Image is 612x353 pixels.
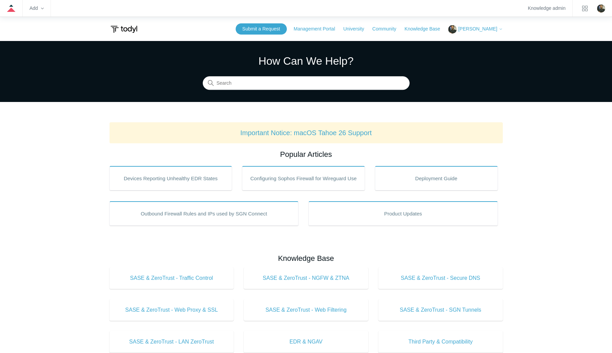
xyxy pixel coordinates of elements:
a: Configuring Sophos Firewall for Wireguard Use [242,166,365,190]
a: Submit a Request [236,23,287,35]
a: SASE & ZeroTrust - Traffic Control [110,267,234,289]
input: Search [203,77,410,90]
h1: How Can We Help? [203,53,410,69]
span: SASE & ZeroTrust - LAN ZeroTrust [120,338,224,346]
a: Outbound Firewall Rules and IPs used by SGN Connect [110,201,299,226]
span: Third Party & Compatibility [389,338,493,346]
a: Important Notice: macOS Tahoe 26 Support [240,129,372,137]
a: SASE & ZeroTrust - Web Proxy & SSL [110,299,234,321]
h2: Popular Articles [110,149,503,160]
a: SASE & ZeroTrust - Web Filtering [244,299,368,321]
a: Third Party & Compatibility [378,331,503,353]
a: SASE & ZeroTrust - SGN Tunnels [378,299,503,321]
a: EDR & NGAV [244,331,368,353]
span: SASE & ZeroTrust - NGFW & ZTNA [254,274,358,282]
a: Knowledge Base [404,25,447,33]
span: SASE & ZeroTrust - SGN Tunnels [389,306,493,314]
a: Management Portal [294,25,342,33]
button: [PERSON_NAME] [448,25,502,34]
h2: Knowledge Base [110,253,503,264]
a: Deployment Guide [375,166,498,190]
zd-hc-trigger: Add [29,6,44,10]
a: Devices Reporting Unhealthy EDR States [110,166,232,190]
a: SASE & ZeroTrust - Secure DNS [378,267,503,289]
img: user avatar [597,4,605,13]
a: SASE & ZeroTrust - NGFW & ZTNA [244,267,368,289]
span: [PERSON_NAME] [458,26,497,32]
img: Todyl Support Center Help Center home page [110,23,138,36]
a: Community [372,25,403,33]
a: Product Updates [309,201,498,226]
span: EDR & NGAV [254,338,358,346]
a: SASE & ZeroTrust - LAN ZeroTrust [110,331,234,353]
a: Knowledge admin [528,6,566,10]
span: SASE & ZeroTrust - Traffic Control [120,274,224,282]
a: University [343,25,371,33]
span: SASE & ZeroTrust - Secure DNS [389,274,493,282]
span: SASE & ZeroTrust - Web Filtering [254,306,358,314]
span: SASE & ZeroTrust - Web Proxy & SSL [120,306,224,314]
zd-hc-trigger: Click your profile icon to open the profile menu [597,4,605,13]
